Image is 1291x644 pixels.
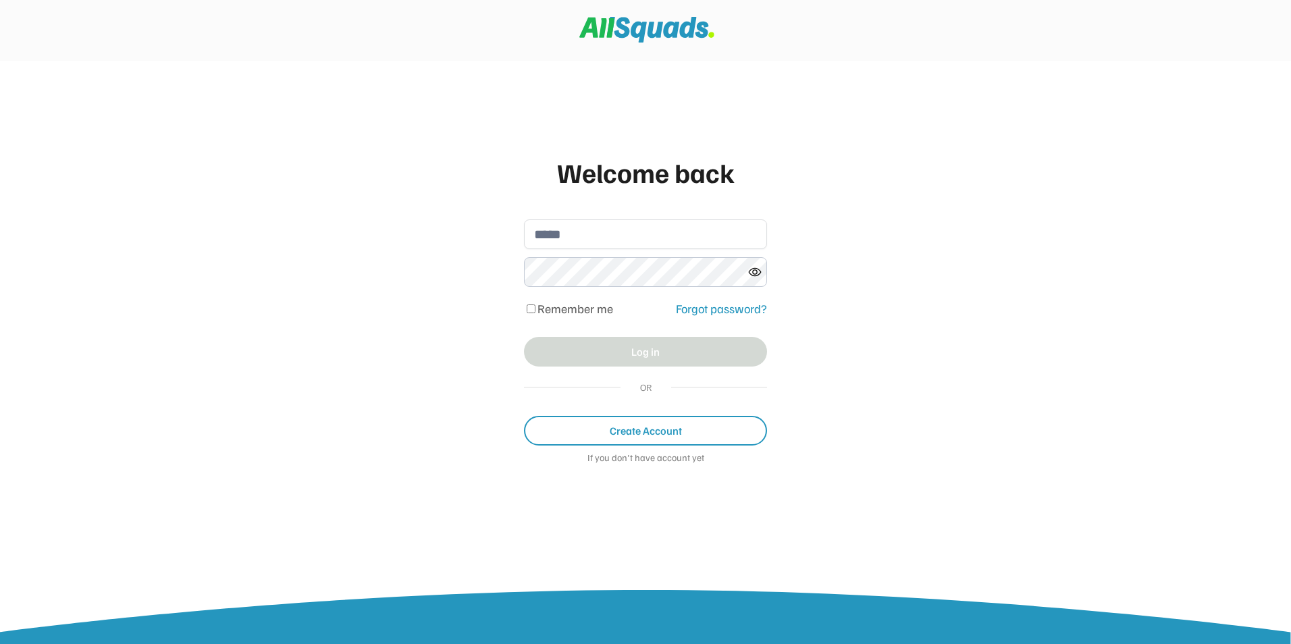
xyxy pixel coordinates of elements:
label: Remember me [537,301,613,316]
div: Forgot password? [676,300,767,318]
button: Create Account [524,416,767,446]
img: Squad%20Logo.svg [579,17,714,43]
div: Welcome back [524,152,767,192]
div: OR [634,380,658,394]
button: Log in [524,337,767,367]
div: If you don't have account yet [524,452,767,466]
